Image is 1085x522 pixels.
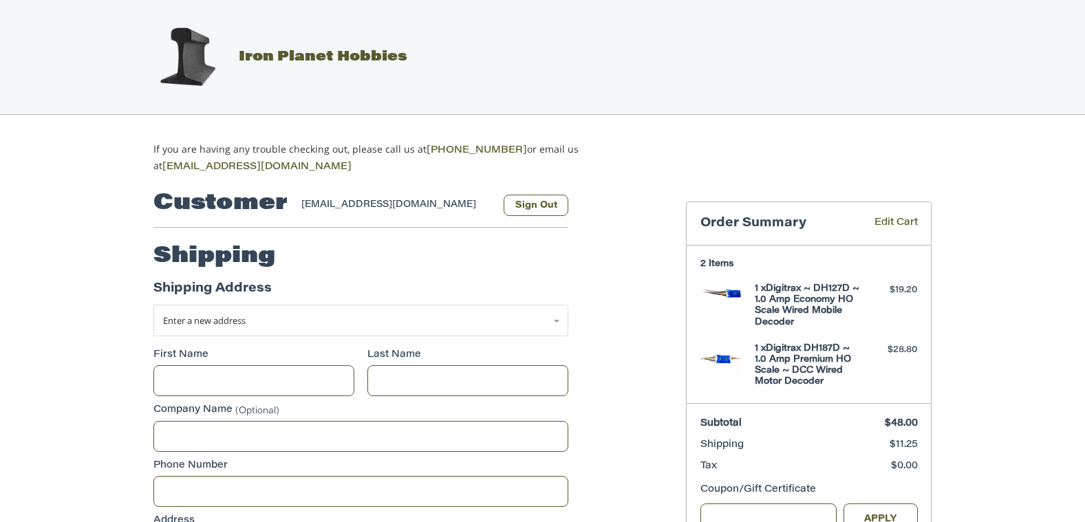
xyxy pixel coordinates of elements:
a: [EMAIL_ADDRESS][DOMAIN_NAME] [162,162,352,172]
label: First Name [153,348,354,362]
small: (Optional) [235,406,279,415]
div: $19.20 [863,283,918,297]
a: Iron Planet Hobbies [139,50,407,64]
div: Coupon/Gift Certificate [700,483,918,497]
label: Company Name [153,403,568,417]
span: Enter a new address [163,314,246,327]
h4: 1 x Digitrax DH187D ~ 1.0 Amp Premium HO Scale ~ DCC Wired Motor Decoder [755,343,860,388]
span: $11.25 [890,440,918,450]
span: Iron Planet Hobbies [239,50,407,64]
h2: Shipping [153,243,275,270]
h3: 2 Items [700,259,918,270]
h2: Customer [153,190,288,217]
p: If you are having any trouble checking out, please call us at or email us at [153,142,622,175]
div: [EMAIL_ADDRESS][DOMAIN_NAME] [301,198,491,216]
a: Edit Cart [855,216,918,232]
a: Enter or select a different address [153,305,568,336]
span: Subtotal [700,419,742,428]
span: $48.00 [885,419,918,428]
button: Sign Out [504,195,568,216]
label: Phone Number [153,459,568,473]
img: Iron Planet Hobbies [153,23,222,91]
span: Shipping [700,440,744,450]
a: [PHONE_NUMBER] [427,146,527,155]
h3: Order Summary [700,216,855,232]
legend: Shipping Address [153,280,272,305]
span: Tax [700,461,717,471]
label: Last Name [367,348,568,362]
h4: 1 x Digitrax ~ DH127D ~ 1.0 Amp Economy HO Scale Wired Mobile Decoder [755,283,860,328]
span: $0.00 [891,461,918,471]
div: $28.80 [863,343,918,357]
